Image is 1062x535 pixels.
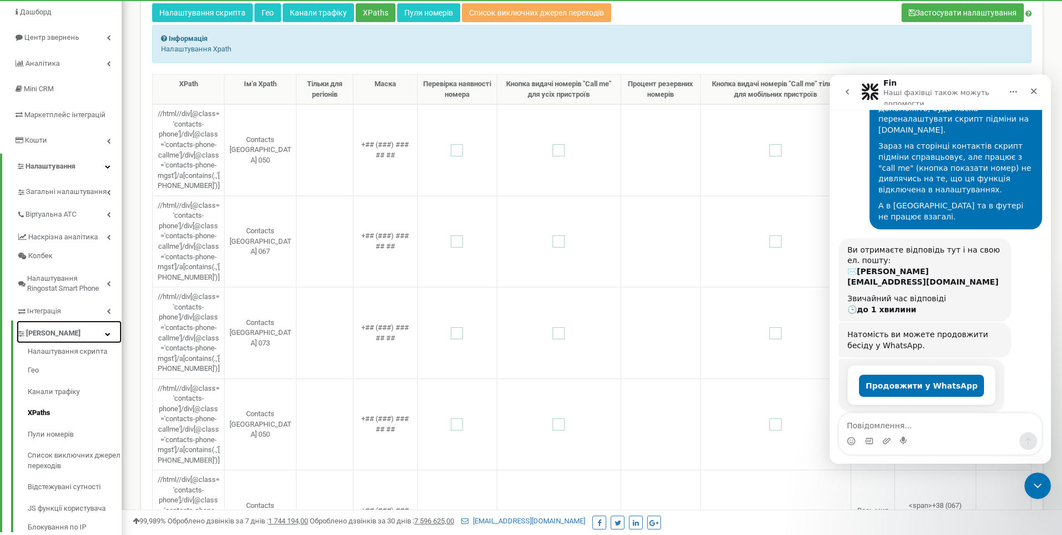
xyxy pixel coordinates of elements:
[20,8,51,16] span: Дашборд
[353,287,417,379] td: +## (###) ### ## ##
[24,85,54,93] span: Mini CRM
[161,44,1023,55] p: Налаштування Xpath
[27,306,61,317] span: Інтеграція
[353,75,417,104] th: Маска
[417,75,497,104] th: Перевірка наявності номера
[17,224,122,247] a: Наскрізна аналітика
[24,111,106,119] span: Маркетплейс інтеграцій
[168,517,308,525] span: Оброблено дзвінків за 7 днів :
[25,209,76,220] span: Віртуальна АТС
[254,3,281,22] a: Гео
[153,75,225,104] th: XPath
[17,202,122,224] a: Віртуальна АТС
[268,517,308,525] u: 1 744 194,00
[28,232,98,243] span: Наскрізна аналітика
[225,287,296,379] td: Contacts [GEOGRAPHIC_DATA] 073
[17,298,122,321] a: Інтеграція
[27,274,107,294] span: Налаштування Ringostat Smart Phone
[353,379,417,470] td: +## (###) ### ## ##
[153,379,225,470] td: //html//div[@class='contacts-phone']/div[@class='contacts-phone-callme']/div[@class='contacts-pho...
[17,246,122,266] a: Колбек
[17,266,122,298] a: Налаштування Ringostat Smart Phone
[2,154,122,180] a: Налаштування
[25,59,60,67] span: Аналiтика
[28,402,122,424] a: XPaths
[225,104,296,196] td: Contacts [GEOGRAPHIC_DATA] 050
[26,187,107,197] span: Загальні налаштування
[225,75,296,104] th: Ім'я Xpath
[310,517,454,525] span: Оброблено дзвінків за 30 днів :
[133,517,166,525] span: 99,989%
[28,498,122,520] a: JS функції користувача
[153,287,225,379] td: //html//div[@class='contacts-phone']/div[@class='contacts-phone-callme']/div[@class='contacts-pho...
[356,3,395,22] a: XPaths
[153,104,225,196] td: //html//div[@class='contacts-phone']/div[@class='contacts-phone-callme']/div[@class='contacts-pho...
[353,104,417,196] td: +## (###) ### ## ##
[28,251,53,261] span: Колбек
[497,75,621,104] th: Кнопка видачі номерів "Call me" для усіх пристроїв
[353,196,417,287] td: +## (###) ### ## ##
[28,381,122,403] a: Канали трафіку
[25,162,75,170] span: Налаштування
[24,33,79,41] span: Центр звернень
[17,179,122,202] a: Загальні налаштування
[28,445,122,476] a: Список виключних джерел переходів
[296,75,353,104] th: Тільки для регіонів
[152,3,253,22] a: Налаштування скрипта
[462,3,611,22] a: Список виключних джерел переходів
[397,3,460,22] a: Пули номерів
[225,379,296,470] td: Contacts [GEOGRAPHIC_DATA] 050
[621,75,700,104] th: Процент резервних номерів
[283,3,354,22] a: Канали трафіку
[902,3,1024,22] button: Застосувати налаштування
[26,328,81,339] span: [PERSON_NAME]
[25,136,47,144] span: Кошти
[28,424,122,445] a: Пули номерів
[28,520,122,533] a: Блокування по IP
[225,196,296,287] td: Contacts [GEOGRAPHIC_DATA] 067
[830,75,1051,464] iframe: Intercom live chat
[28,347,122,360] a: Налаштування скрипта
[700,75,851,104] th: Кнопка видачі номерів "Call me" тільки для мобільних пристроїв
[17,321,122,343] a: [PERSON_NAME]
[153,196,225,287] td: //html//div[@class='contacts-phone']/div[@class='contacts-phone-callme']/div[@class='contacts-pho...
[461,517,585,525] a: [EMAIL_ADDRESS][DOMAIN_NAME]
[169,34,207,43] strong: Інформація
[1024,473,1051,499] iframe: Intercom live chat
[414,517,454,525] u: 7 596 625,00
[28,360,122,381] a: Гео
[28,476,122,498] a: Відстежувані сутності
